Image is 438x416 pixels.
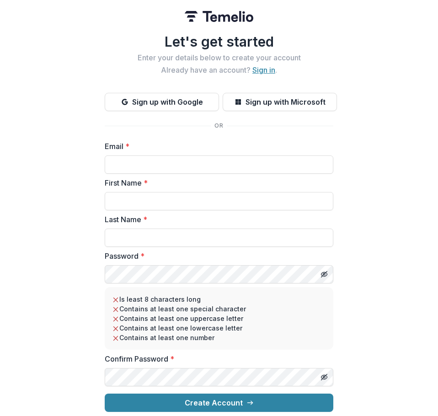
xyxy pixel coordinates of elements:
li: Contains at least one uppercase letter [112,314,326,323]
h2: Enter your details below to create your account [105,53,333,62]
label: Last Name [105,214,328,225]
label: Confirm Password [105,353,328,364]
label: Email [105,141,328,152]
label: Password [105,251,328,261]
img: Temelio [185,11,253,22]
h1: Let's get started [105,33,333,50]
a: Sign in [252,65,275,75]
button: Sign up with Google [105,93,219,111]
button: Toggle password visibility [317,370,331,384]
button: Create Account [105,394,333,412]
li: Contains at least one lowercase letter [112,323,326,333]
li: Contains at least one number [112,333,326,342]
button: Sign up with Microsoft [223,93,337,111]
li: Contains at least one special character [112,304,326,314]
button: Toggle password visibility [317,267,331,282]
li: Is least 8 characters long [112,294,326,304]
h2: Already have an account? . [105,66,333,75]
label: First Name [105,177,328,188]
